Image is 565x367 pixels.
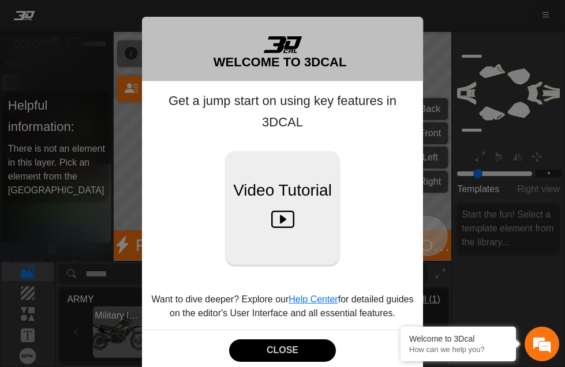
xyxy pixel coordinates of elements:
button: Video Tutorial [226,151,339,265]
a: Help Center [289,294,338,304]
div: Articles [148,271,220,306]
span: Video Tutorial [233,178,332,203]
div: Navigation go back [13,59,30,77]
h5: Get a jump start on using key features in 3DCAL [151,91,414,133]
p: How can we help you? [409,345,507,354]
span: We're online! [67,100,159,210]
button: CLOSE [229,339,336,362]
textarea: Type your message and hit 'Enter' [6,230,220,271]
h5: WELCOME TO 3DCAL [214,53,347,72]
div: Welcome to 3Dcal [409,334,507,343]
div: FAQs [77,271,149,306]
span: Conversation [6,291,77,299]
div: Minimize live chat window [189,6,217,33]
div: Chat with us now [77,61,211,76]
p: Want to dive deeper? Explore our for detailed guides on the editor's User Interface and all essen... [151,293,414,320]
